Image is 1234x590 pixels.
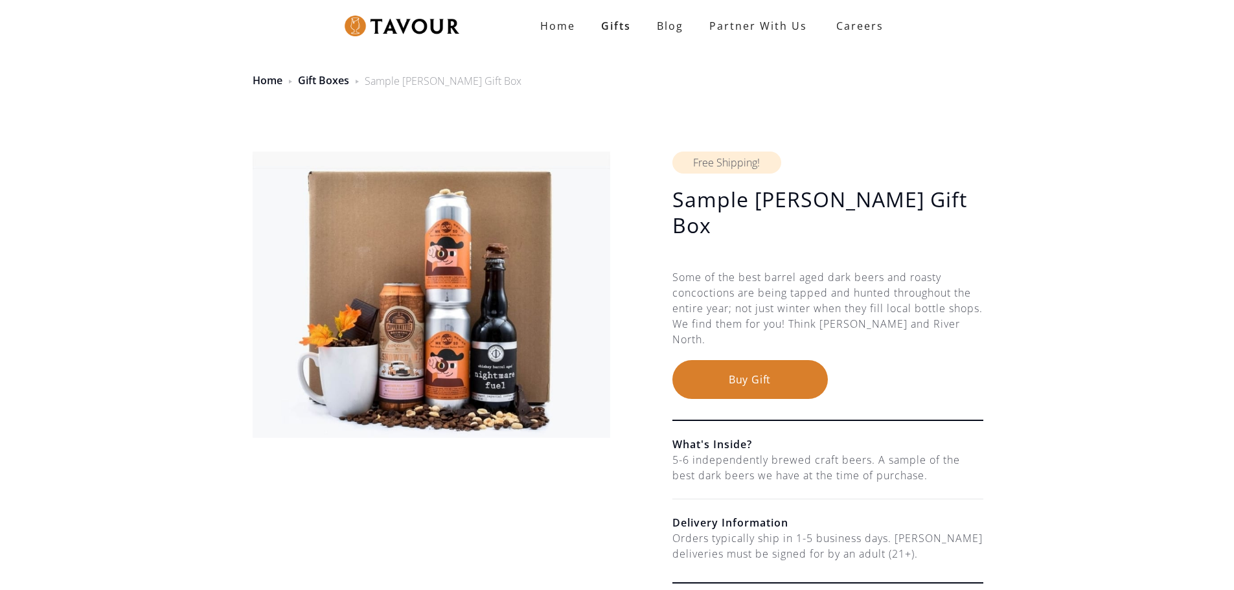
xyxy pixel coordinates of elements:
[253,73,282,87] a: Home
[644,13,696,39] a: Blog
[527,13,588,39] a: Home
[672,452,983,483] div: 5-6 independently brewed craft beers. A sample of the best dark beers we have at the time of purc...
[588,13,644,39] a: Gifts
[672,269,983,360] div: Some of the best barrel aged dark beers and roasty concoctions are being tapped and hunted throug...
[672,360,828,399] button: Buy Gift
[365,73,521,89] div: Sample [PERSON_NAME] Gift Box
[672,515,983,530] h6: Delivery Information
[696,13,820,39] a: partner with us
[836,13,884,39] strong: Careers
[540,19,575,33] strong: Home
[298,73,349,87] a: Gift Boxes
[672,152,781,174] div: Free Shipping!
[820,8,893,44] a: Careers
[672,530,983,562] div: Orders typically ship in 1-5 business days. [PERSON_NAME] deliveries must be signed for by an adu...
[672,187,983,238] h1: Sample [PERSON_NAME] Gift Box
[672,437,983,452] h6: What's Inside?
